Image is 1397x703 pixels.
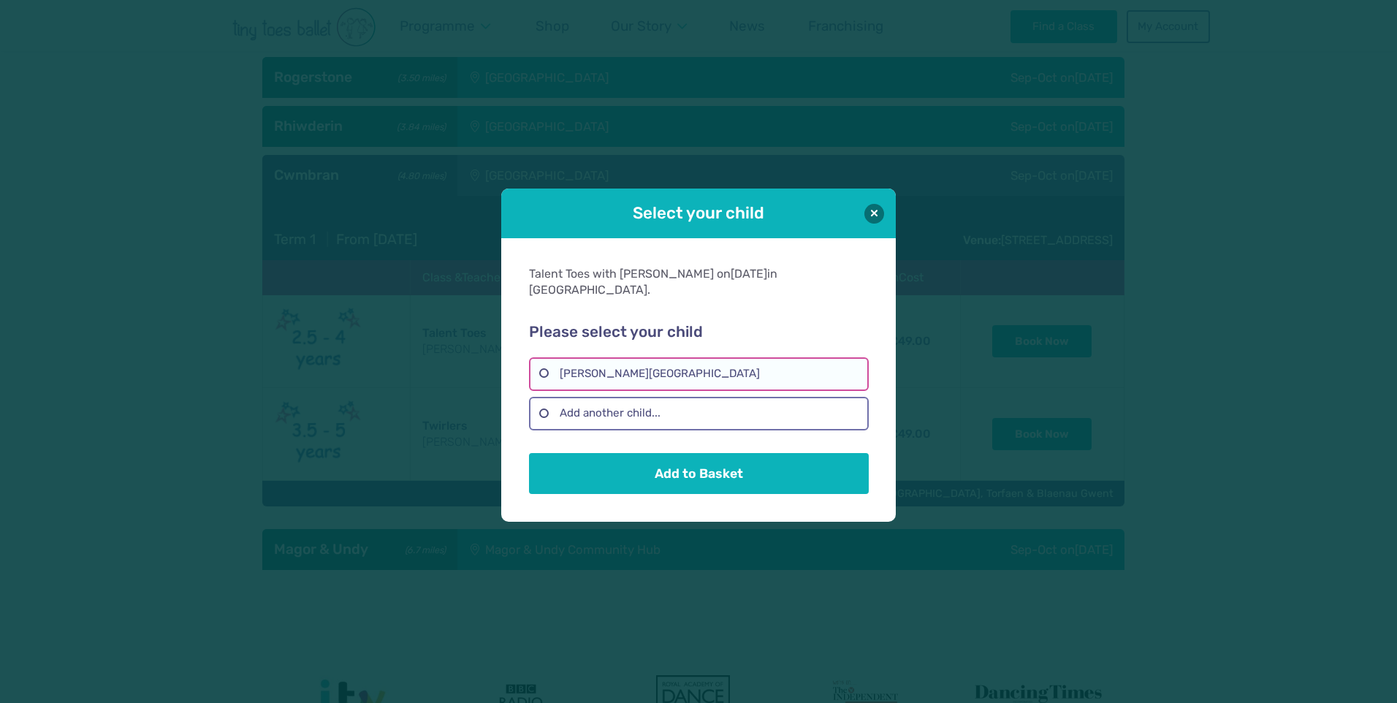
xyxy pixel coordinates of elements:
[731,267,767,281] span: [DATE]
[542,202,855,224] h1: Select your child
[529,266,868,299] div: Talent Toes with [PERSON_NAME] on in [GEOGRAPHIC_DATA].
[529,357,868,391] label: [PERSON_NAME][GEOGRAPHIC_DATA]
[529,323,868,342] h2: Please select your child
[529,397,868,430] label: Add another child...
[529,453,868,494] button: Add to Basket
